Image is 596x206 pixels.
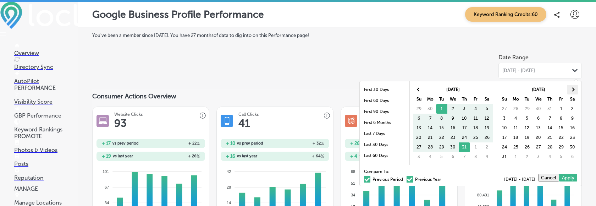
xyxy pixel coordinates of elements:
li: Last 30 Days [360,139,409,150]
h2: + 32 [275,141,324,146]
a: AutoPilot [14,71,78,85]
td: 1 [436,104,447,114]
a: Visibility Score [14,92,78,105]
p: Google Business Profile Performance [92,9,264,20]
td: 7 [544,114,556,123]
td: 26 [481,133,493,142]
td: 18 [510,133,521,142]
td: 18 [470,123,481,133]
td: 28 [510,104,521,114]
td: 27 [413,142,425,152]
th: [DATE] [425,85,481,94]
h2: + 26 [151,154,200,159]
tspan: 14 [227,201,231,205]
span: Keyword Ranking Credits: 60 [465,7,546,22]
td: 9 [481,152,493,162]
td: 12 [481,114,493,123]
span: % [197,154,200,159]
td: 22 [436,133,447,142]
span: Consumer Actions Overview [92,92,176,100]
th: Th [544,94,556,104]
th: Th [459,94,470,104]
td: 4 [470,104,481,114]
td: 27 [533,142,544,152]
td: 29 [413,104,425,114]
td: 21 [425,133,436,142]
td: 10 [459,114,470,123]
tspan: 42 [227,169,231,173]
h1: 93 [114,117,127,130]
th: Sa [567,94,578,104]
th: [DATE] [510,85,567,94]
li: Last 60 Days [360,150,409,161]
li: Last 90 Days [360,161,409,172]
a: Keyword Rankings [14,119,78,133]
td: 6 [567,152,578,162]
p: Overview [14,50,78,56]
td: 17 [459,123,470,133]
td: 20 [413,133,425,142]
th: Mo [425,94,436,104]
th: We [533,94,544,104]
h2: + 16 [226,153,235,159]
tspan: 67 [105,185,109,189]
span: [DATE] - [DATE] [502,68,535,74]
span: Compare To: [364,169,390,174]
td: 3 [459,104,470,114]
td: 29 [556,142,567,152]
td: 7 [459,152,470,162]
tspan: 68 [351,169,355,173]
p: Keyword Rankings [14,126,78,133]
button: Cancel [538,174,559,181]
td: 11 [470,114,481,123]
tspan: 34 [351,193,355,197]
td: 3 [499,114,510,123]
span: % [321,154,324,159]
td: 30 [567,142,578,152]
th: Su [499,94,510,104]
th: Su [413,94,425,104]
span: % [197,141,200,146]
td: 31 [499,152,510,162]
tspan: 28 [227,185,231,189]
a: Directory Sync [14,57,78,70]
label: Previous Year [407,177,441,181]
td: 29 [521,104,533,114]
td: 6 [413,114,425,123]
td: 7 [425,114,436,123]
td: 27 [499,104,510,114]
h2: + 17 [102,141,111,146]
td: 1 [510,152,521,162]
th: We [447,94,459,104]
tspan: 101 [103,169,109,173]
th: Sa [481,94,493,104]
label: Previous Period [364,177,403,181]
td: 6 [447,152,459,162]
td: 5 [436,152,447,162]
td: 22 [556,133,567,142]
td: 25 [510,142,521,152]
td: 31 [544,104,556,114]
h2: + 19 [102,153,111,159]
td: 31 [459,142,470,152]
h1: 41 [238,117,250,130]
td: 24 [459,133,470,142]
td: 25 [470,133,481,142]
td: 5 [521,114,533,123]
p: Visibility Score [14,98,78,105]
span: vs prev period [237,141,263,145]
td: 5 [556,152,567,162]
a: Manage Locations [14,193,78,206]
td: 1 [470,142,481,152]
h2: + 10 [226,141,235,146]
p: MANAGE [14,185,78,192]
td: 3 [533,152,544,162]
td: 5 [481,104,493,114]
td: 16 [447,123,459,133]
td: 2 [521,152,533,162]
li: Last 7 Days [360,128,409,139]
span: % [321,141,324,146]
li: First 90 Days [360,106,409,117]
td: 21 [544,133,556,142]
td: 26 [521,142,533,152]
